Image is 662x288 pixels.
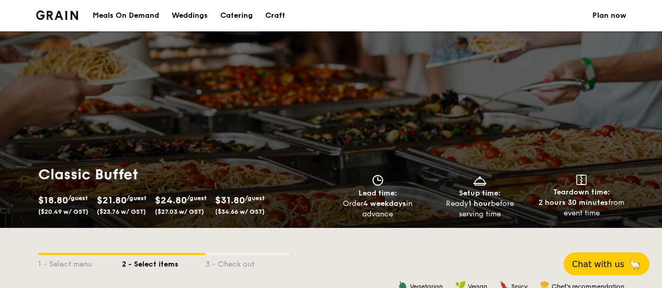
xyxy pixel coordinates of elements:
span: $21.80 [97,194,127,206]
strong: 4 weekdays [363,199,406,208]
span: Teardown time: [553,188,610,197]
span: ($27.03 w/ GST) [155,208,204,215]
span: Lead time: [358,189,397,198]
img: icon-clock.2db775ea.svg [370,175,386,186]
span: /guest [187,194,207,202]
strong: 2 hours 30 minutes [538,198,608,207]
img: icon-teardown.65201eee.svg [576,175,587,185]
button: Chat with us🦙 [564,252,649,275]
div: 2 - Select items [122,255,206,270]
div: from event time [535,198,629,218]
span: Setup time: [459,189,501,198]
img: Grain [36,10,78,20]
img: icon-dish.430c3a2e.svg [472,175,488,186]
span: ($20.49 w/ GST) [38,208,88,215]
span: ($23.76 w/ GST) [97,208,146,215]
div: 3 - Check out [206,255,289,270]
span: 🦙 [629,258,641,270]
div: Order in advance [331,199,425,220]
span: $31.80 [215,194,245,206]
span: Chat with us [572,259,624,269]
a: Logotype [36,10,78,20]
h1: Classic Buffet [38,165,327,184]
span: $18.80 [38,194,68,206]
span: /guest [245,194,265,202]
strong: 1 hour [468,199,491,208]
span: /guest [127,194,147,202]
span: /guest [68,194,88,202]
div: 1 - Select menu [38,255,122,270]
span: ($34.66 w/ GST) [215,208,265,215]
span: $24.80 [155,194,187,206]
div: Ready before serving time [433,199,526,220]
